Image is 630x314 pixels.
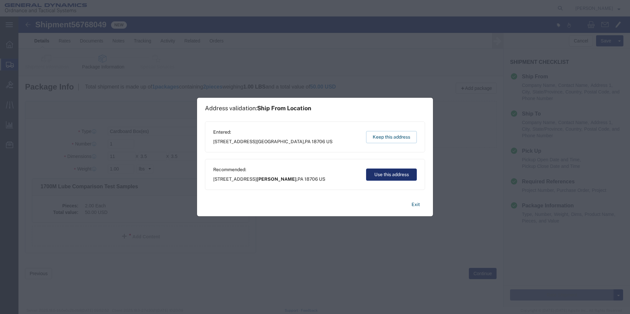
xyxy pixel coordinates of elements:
span: [PERSON_NAME] [257,176,297,182]
span: PA [305,139,311,144]
span: US [319,176,325,182]
span: US [326,139,332,144]
span: 18706 [304,176,318,182]
span: Entered: [213,129,332,136]
span: Recommended: [213,166,325,173]
button: Exit [406,199,425,210]
span: 18706 [312,139,325,144]
h1: Address validation: [205,105,311,112]
button: Keep this address [366,131,417,143]
span: Ship From Location [257,105,311,112]
button: Use this address [366,169,417,181]
span: [STREET_ADDRESS] , [213,176,325,183]
span: PA [298,176,303,182]
span: [GEOGRAPHIC_DATA] [257,139,304,144]
span: [STREET_ADDRESS] , [213,138,332,145]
